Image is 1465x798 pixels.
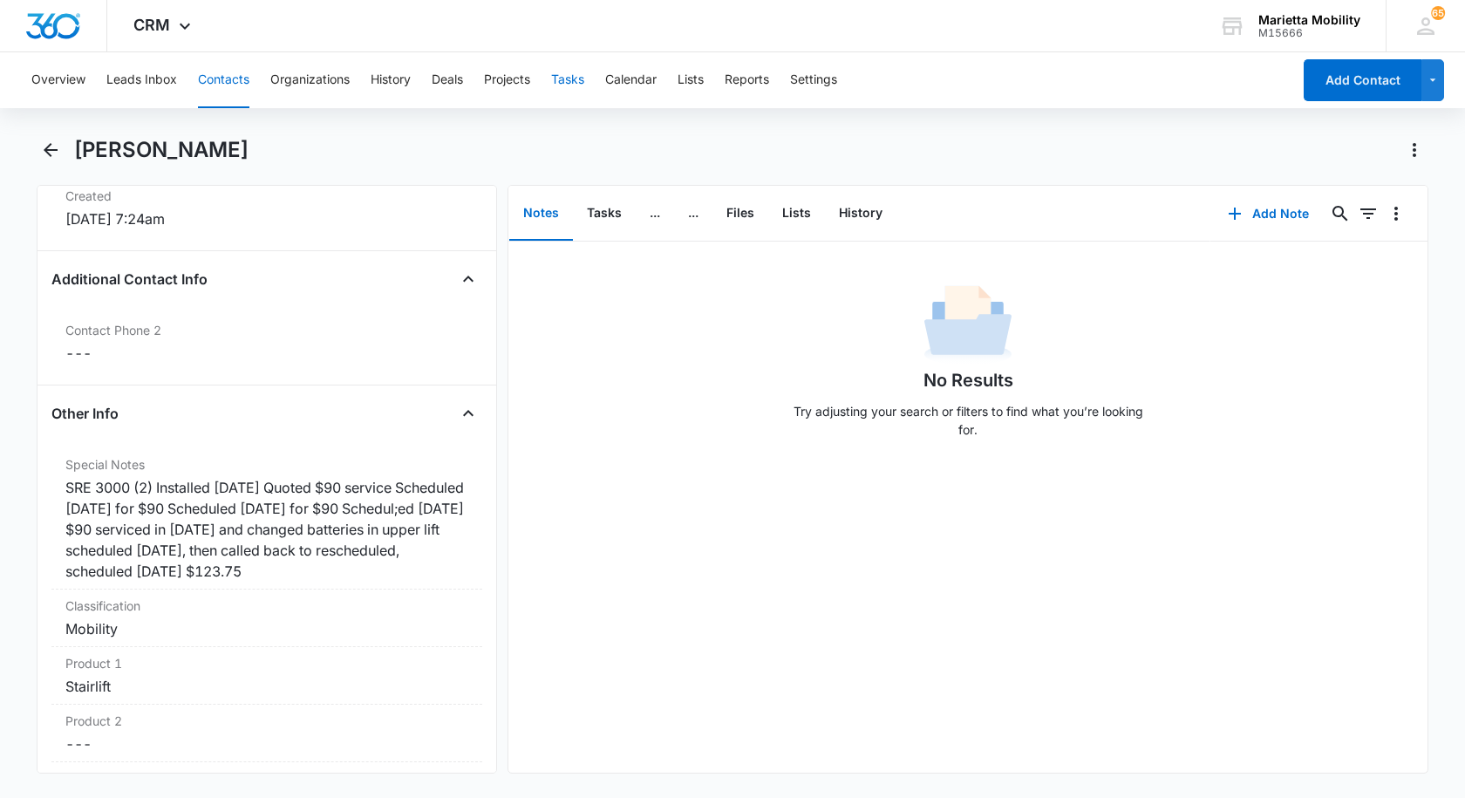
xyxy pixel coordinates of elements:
div: Product 2--- [51,705,482,762]
button: Leads Inbox [106,52,177,108]
button: Close [454,399,482,427]
span: CRM [133,16,170,34]
img: No Data [924,280,1012,367]
button: Files [712,187,768,241]
button: Tasks [573,187,636,241]
div: Mobility [65,618,468,639]
button: History [371,52,411,108]
label: Special Notes [65,455,468,474]
button: ... [674,187,712,241]
button: Lists [768,187,825,241]
label: Product 1 [65,654,468,672]
div: SRE 3000 (2) Installed [DATE] Quoted $90 service Scheduled [DATE] for $90 Scheduled [DATE] for $9... [65,477,468,582]
div: Stairlift [65,676,468,697]
button: Overflow Menu [1382,200,1410,228]
button: Calendar [605,52,657,108]
button: Add Note [1210,193,1326,235]
button: Search... [1326,200,1354,228]
button: Organizations [270,52,350,108]
button: Deals [432,52,463,108]
button: Close [454,265,482,293]
dd: --- [65,343,468,364]
div: Product 1Stairlift [51,647,482,705]
button: Settings [790,52,837,108]
dt: Created [65,187,468,205]
button: Contacts [198,52,249,108]
dd: [DATE] 7:24am [65,208,468,229]
label: Please select all products you are interested in [65,769,468,788]
button: Actions [1400,136,1428,164]
h4: Other Info [51,403,119,424]
div: Special NotesSRE 3000 (2) Installed [DATE] Quoted $90 service Scheduled [DATE] for $90 Scheduled ... [51,448,482,590]
button: Projects [484,52,530,108]
button: Tasks [551,52,584,108]
label: Product 2 [65,712,468,730]
h4: Additional Contact Info [51,269,208,290]
label: Contact Phone 2 [65,321,468,339]
button: Reports [725,52,769,108]
div: account name [1258,13,1360,27]
button: ... [636,187,674,241]
button: Overview [31,52,85,108]
p: Try adjusting your search or filters to find what you’re looking for. [785,402,1151,439]
label: Classification [65,597,468,615]
button: Notes [509,187,573,241]
button: History [825,187,896,241]
h1: No Results [923,367,1013,393]
button: Back [37,136,64,164]
div: Contact Phone 2--- [51,314,482,371]
div: notifications count [1431,6,1445,20]
div: Created[DATE] 7:24am [51,180,482,236]
dd: --- [65,733,468,754]
span: 65 [1431,6,1445,20]
button: Filters [1354,200,1382,228]
h1: [PERSON_NAME] [74,137,249,163]
button: Add Contact [1304,59,1421,101]
div: account id [1258,27,1360,39]
button: Lists [678,52,704,108]
div: ClassificationMobility [51,590,482,647]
